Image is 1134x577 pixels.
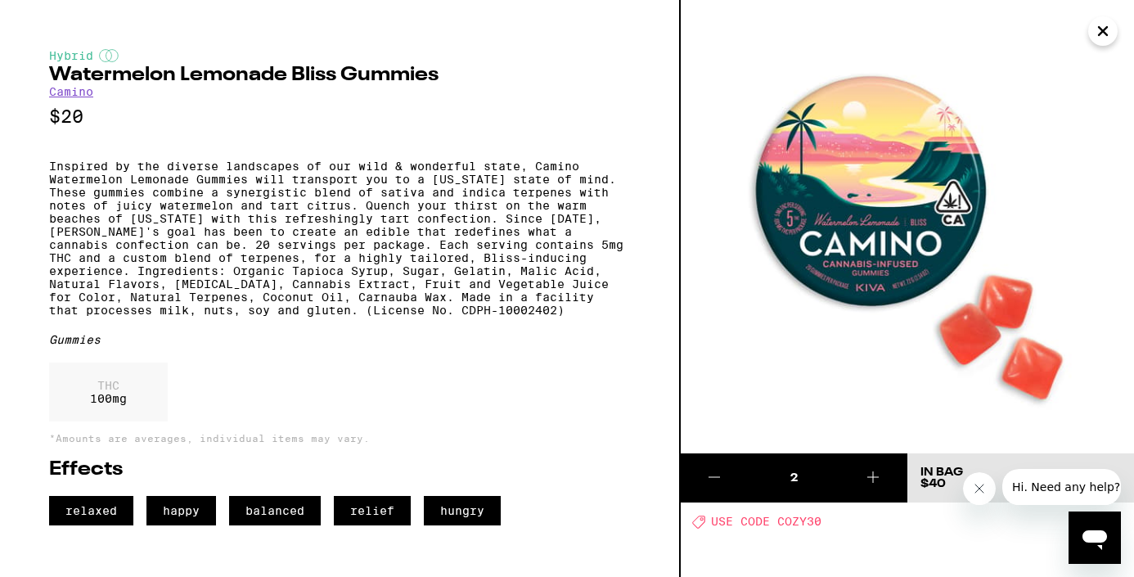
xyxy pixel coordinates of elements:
[963,472,996,505] iframe: Close message
[229,496,321,525] span: balanced
[49,496,133,525] span: relaxed
[920,467,963,478] div: In Bag
[424,496,501,525] span: hungry
[99,49,119,62] img: hybridColor.svg
[1088,16,1118,46] button: Close
[49,49,630,62] div: Hybrid
[146,496,216,525] span: happy
[49,160,630,317] p: Inspired by the diverse landscapes of our wild & wonderful state, Camino Watermelon Lemonade Gumm...
[49,106,630,127] p: $20
[49,460,630,480] h2: Effects
[1069,512,1121,564] iframe: Button to launch messaging window
[334,496,411,525] span: relief
[49,363,168,421] div: 100 mg
[907,453,1134,503] button: In Bag$40
[49,433,630,444] p: *Amounts are averages, individual items may vary.
[49,333,630,346] div: Gummies
[49,65,630,85] h2: Watermelon Lemonade Bliss Gummies
[90,379,127,392] p: THC
[49,85,93,98] a: Camino
[1002,469,1121,505] iframe: Message from company
[711,516,821,529] span: USE CODE COZY30
[920,478,946,489] span: $40
[749,470,839,486] div: 2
